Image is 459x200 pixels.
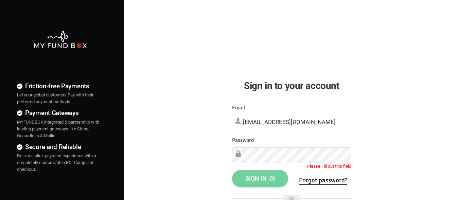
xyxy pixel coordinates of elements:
img: mfbwhite.png [33,30,88,49]
label: Please Fill out this field [307,163,351,170]
h4: Friction-free Payments [17,81,104,91]
button: Sign in [232,170,288,187]
label: Password [232,136,254,145]
label: Email [232,104,245,112]
h4: Payment Gateways [17,108,104,118]
span: MYFUNDBOX integrated & partnership with leading payment gateways like Stripe, Gocardless & Mollie. [17,120,99,138]
span: Deliver a slick payment experience with a completely customizable PCI-Compliant checkout. [17,153,96,172]
h4: Secure and Reliable [17,142,104,152]
span: Let your global customers Pay with their preferred payment methods. [17,92,93,104]
span: Sign in [245,175,275,182]
a: Forgot password? [299,176,347,185]
input: Email [232,114,351,129]
h2: Sign in to your account [232,78,351,93]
